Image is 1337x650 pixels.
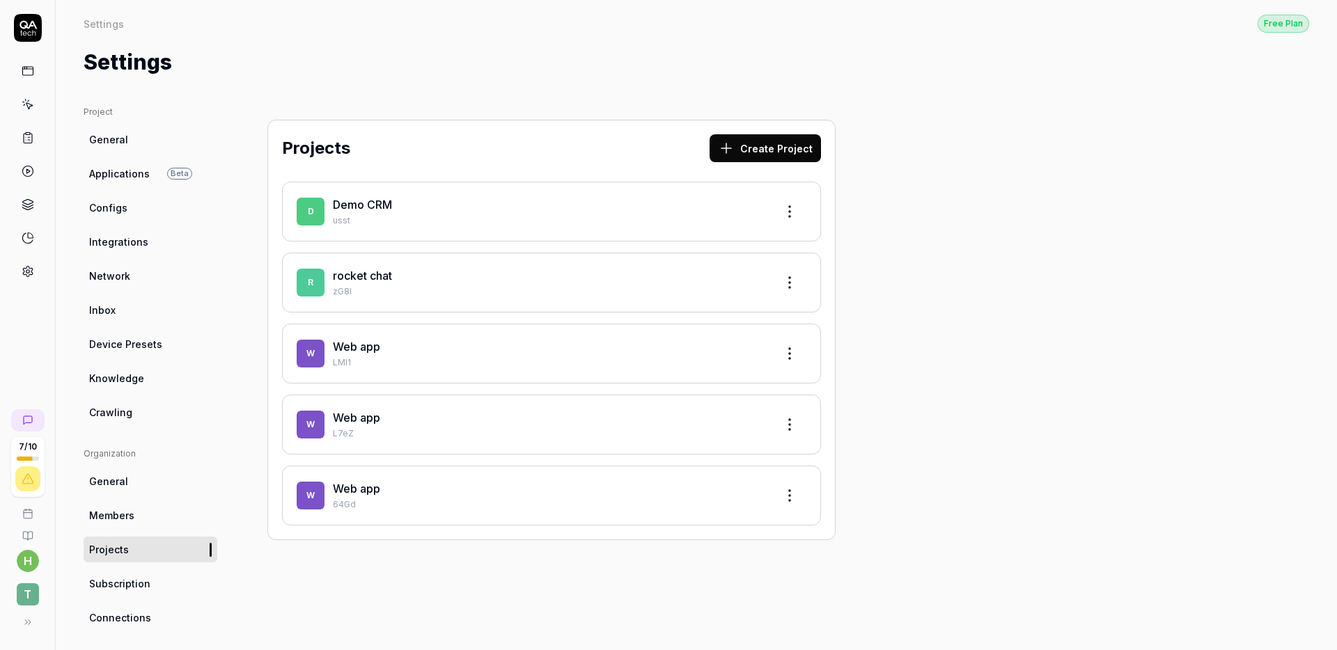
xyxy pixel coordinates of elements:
[84,47,172,78] h1: Settings
[84,195,217,221] a: Configs
[1258,14,1309,33] button: Free Plan
[89,576,150,591] span: Subscription
[17,550,39,572] button: h
[282,136,350,161] h2: Projects
[333,411,380,425] a: Web app
[297,411,325,438] span: W
[333,340,380,354] a: Web app
[333,269,392,283] a: rocket chat
[84,17,124,31] div: Settings
[297,198,325,225] span: D
[84,365,217,391] a: Knowledge
[84,263,217,289] a: Network
[297,269,325,296] span: r
[89,610,151,625] span: Connections
[297,340,325,367] span: W
[11,409,45,431] a: New conversation
[333,214,765,227] p: usst
[6,572,49,608] button: T
[84,537,217,562] a: Projects
[89,303,116,317] span: Inbox
[89,337,162,351] span: Device Presets
[84,106,217,118] div: Project
[84,229,217,255] a: Integrations
[89,405,132,420] span: Crawling
[297,482,325,509] span: W
[84,447,217,460] div: Organization
[89,474,128,489] span: General
[84,468,217,494] a: General
[89,132,128,147] span: General
[6,519,49,541] a: Documentation
[167,168,192,180] span: Beta
[84,297,217,323] a: Inbox
[84,571,217,596] a: Subscription
[84,605,217,631] a: Connections
[84,502,217,528] a: Members
[84,127,217,152] a: General
[89,235,148,249] span: Integrations
[710,134,821,162] button: Create Project
[333,482,380,496] a: Web app
[19,443,37,451] span: 7 / 10
[89,269,130,283] span: Network
[17,583,39,605] span: T
[84,331,217,357] a: Device Presets
[333,427,765,440] p: L7eZ
[333,498,765,511] p: 64Gd
[84,399,217,425] a: Crawling
[333,285,765,298] p: zG8l
[89,166,150,181] span: Applications
[333,356,765,369] p: LMI1
[89,200,127,215] span: Configs
[1258,15,1309,33] div: Free Plan
[89,508,134,523] span: Members
[89,542,129,557] span: Projects
[89,371,144,386] span: Knowledge
[333,198,392,212] a: Demo CRM
[84,161,217,187] a: ApplicationsBeta
[6,497,49,519] a: Book a call with us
